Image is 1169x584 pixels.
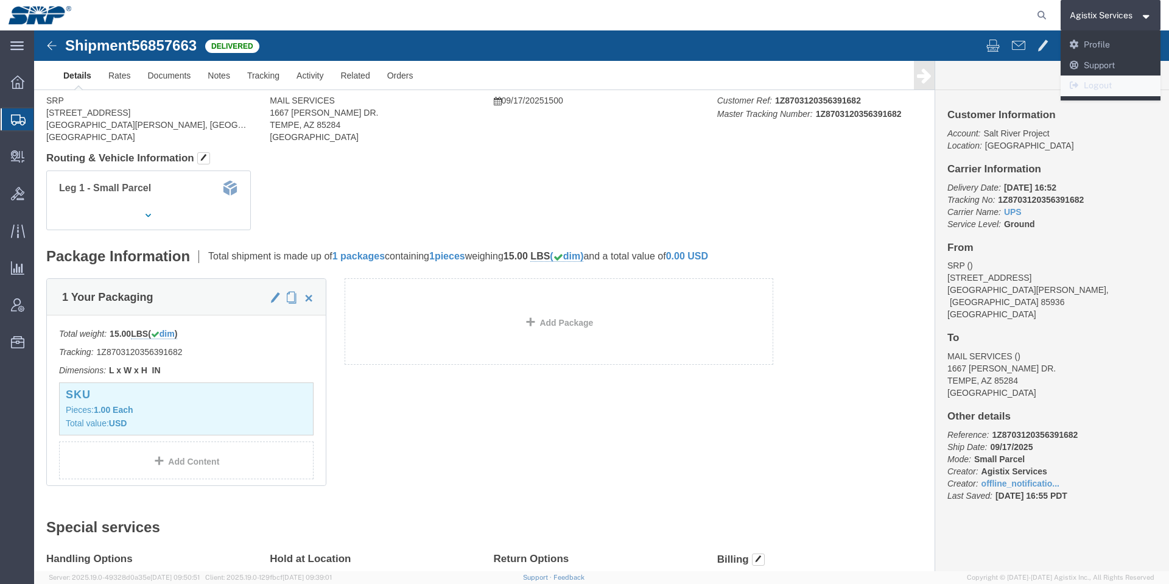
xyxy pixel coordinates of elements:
[1070,9,1132,22] span: Agistix Services
[523,574,553,581] a: Support
[553,574,584,581] a: Feedback
[150,574,200,581] span: [DATE] 09:50:51
[967,572,1154,583] span: Copyright © [DATE]-[DATE] Agistix Inc., All Rights Reserved
[1061,35,1161,55] a: Profile
[1061,55,1161,76] a: Support
[1069,8,1153,23] button: Agistix Services
[205,574,332,581] span: Client: 2025.19.0-129fbcf
[34,30,1169,571] iframe: FS Legacy Container
[1061,76,1161,96] a: Logout
[49,574,200,581] span: Server: 2025.19.0-49328d0a35e
[9,6,71,24] img: logo
[283,574,332,581] span: [DATE] 09:39:01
